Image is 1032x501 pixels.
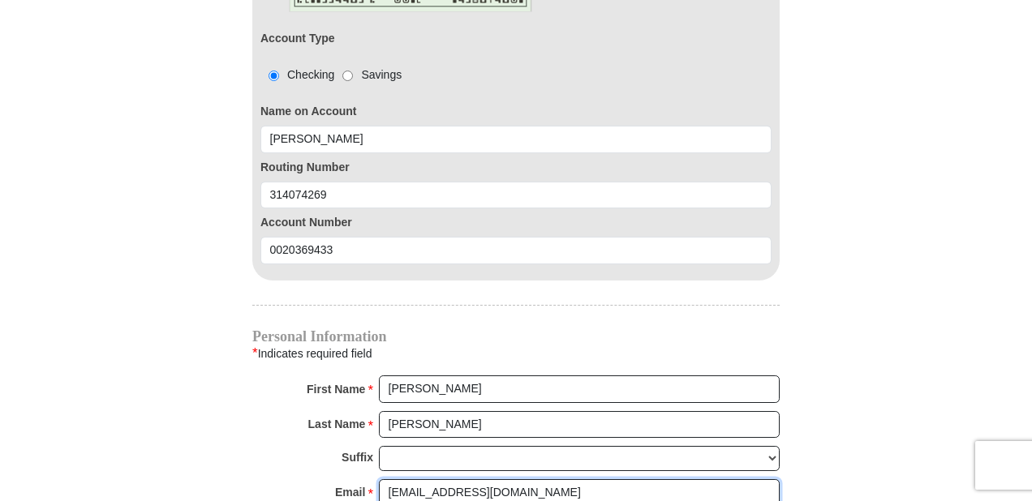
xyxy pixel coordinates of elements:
[260,159,772,176] label: Routing Number
[308,413,366,435] strong: Last Name
[260,214,772,231] label: Account Number
[252,330,780,343] h4: Personal Information
[252,343,780,364] div: Indicates required field
[307,378,365,400] strong: First Name
[342,446,373,469] strong: Suffix
[260,30,335,47] label: Account Type
[260,66,402,83] div: Checking Savings
[260,103,772,120] label: Name on Account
